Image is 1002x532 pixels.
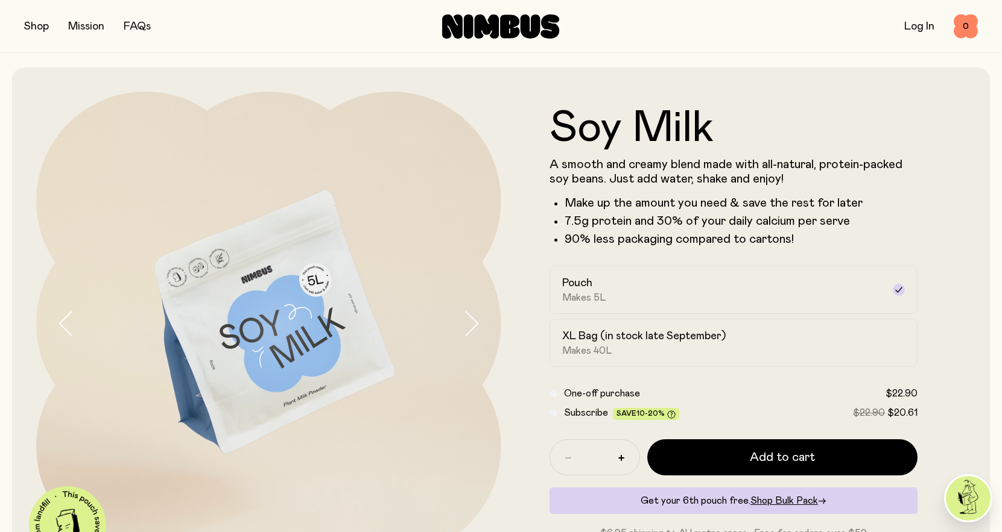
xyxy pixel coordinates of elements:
[565,214,918,228] li: 7.5g protein and 30% of your daily calcium per serve
[904,21,934,32] a: Log In
[750,449,815,466] span: Add to cart
[565,232,918,246] p: 90% less packaging compared to cartons!
[886,389,918,398] span: $22.90
[562,345,612,357] span: Makes 40L
[946,476,991,521] img: agent
[887,408,918,418] span: $20.61
[550,107,918,150] h1: Soy Milk
[564,408,608,418] span: Subscribe
[565,196,918,210] li: Make up the amount you need & save the rest for later
[617,410,676,419] span: Save
[750,496,818,505] span: Shop Bulk Pack
[636,410,665,417] span: 10-20%
[550,487,918,514] div: Get your 6th pouch free.
[750,496,826,505] a: Shop Bulk Pack→
[647,439,918,475] button: Add to cart
[550,157,918,186] p: A smooth and creamy blend made with all-natural, protein-packed soy beans. Just add water, shake ...
[562,329,726,343] h2: XL Bag (in stock late September)
[954,14,978,39] button: 0
[68,21,104,32] a: Mission
[564,389,640,398] span: One-off purchase
[562,276,592,290] h2: Pouch
[124,21,151,32] a: FAQs
[562,292,606,304] span: Makes 5L
[853,408,885,418] span: $22.90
